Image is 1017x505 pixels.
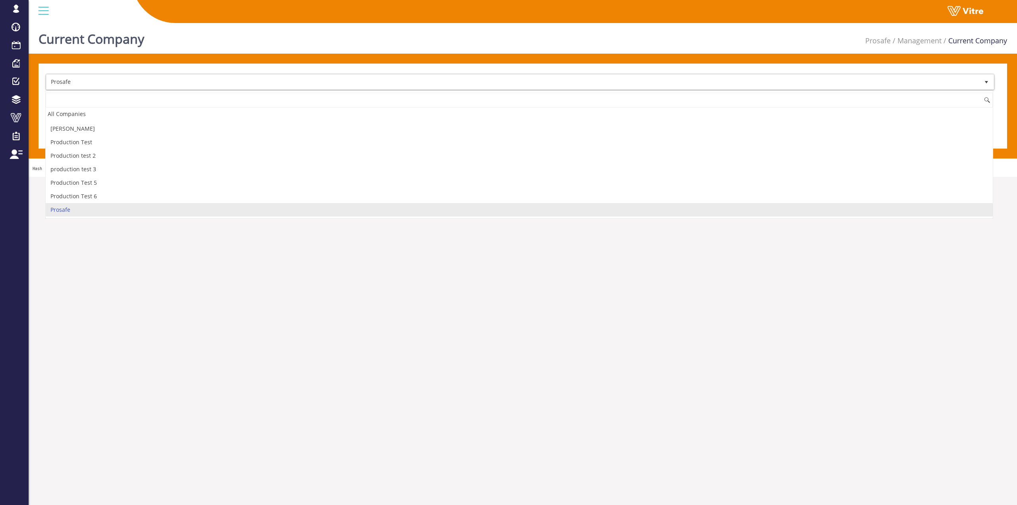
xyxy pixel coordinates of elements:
li: Production Test [46,135,993,149]
span: select [979,75,994,89]
h1: Current Company [39,20,144,54]
li: Production Test 5 [46,176,993,190]
li: Prosafe [46,203,993,217]
li: [PERSON_NAME] [46,217,993,230]
li: production test 3 [46,163,993,176]
li: Current Company [942,36,1007,46]
div: All Companies [46,108,993,119]
a: Prosafe [865,36,891,45]
li: Production Test 6 [46,190,993,203]
span: Hash '8b749f7' Date '[DATE] 13:30:34 +0000' Branch 'Production' [33,166,183,171]
li: [PERSON_NAME] [46,122,993,135]
span: Prosafe [46,75,979,89]
li: Management [891,36,942,46]
li: Production test 2 [46,149,993,163]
